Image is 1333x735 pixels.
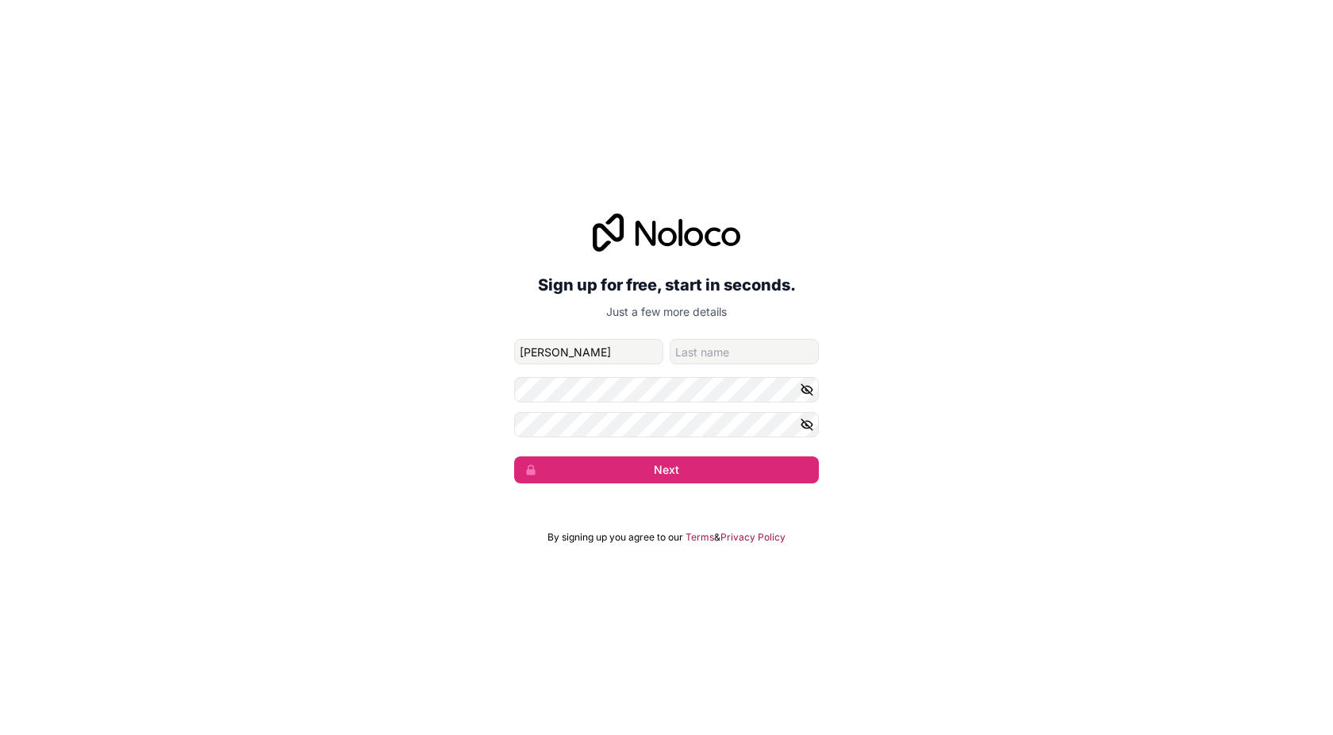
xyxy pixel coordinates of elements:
h2: Sign up for free, start in seconds. [514,271,819,299]
span: & [714,531,720,544]
span: By signing up you agree to our [547,531,683,544]
p: Just a few more details [514,304,819,320]
a: Privacy Policy [720,531,786,544]
button: Next [514,456,819,483]
input: Confirm password [514,412,819,437]
input: given-name [514,339,663,364]
a: Terms [686,531,714,544]
input: family-name [670,339,819,364]
input: Password [514,377,819,402]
